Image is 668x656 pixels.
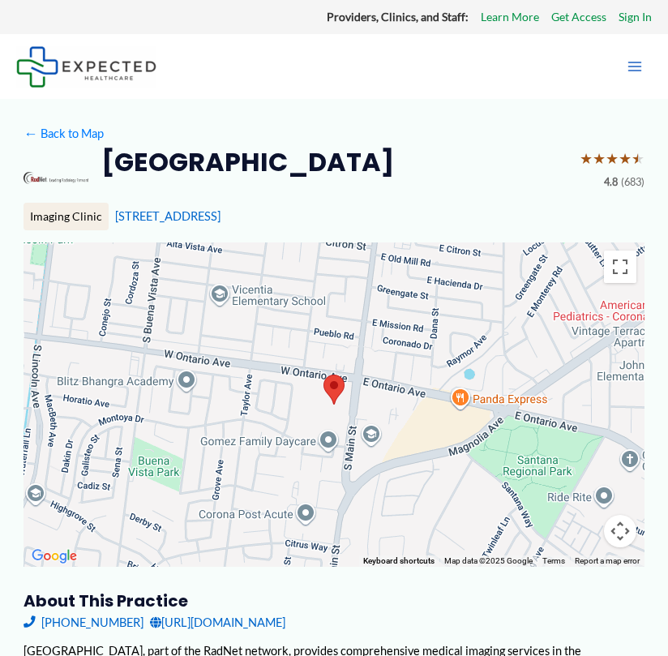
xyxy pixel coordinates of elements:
[542,556,565,565] a: Terms (opens in new tab)
[619,6,652,28] a: Sign In
[28,546,81,567] a: Open this area in Google Maps (opens a new window)
[363,555,435,567] button: Keyboard shortcuts
[24,611,143,633] a: [PHONE_NUMBER]
[593,145,606,173] span: ★
[16,46,156,88] img: Expected Healthcare Logo - side, dark font, small
[101,145,394,179] h2: [GEOGRAPHIC_DATA]
[24,122,104,144] a: ←Back to Map
[606,145,619,173] span: ★
[580,145,593,173] span: ★
[444,556,533,565] span: Map data ©2025 Google
[604,515,636,547] button: Map camera controls
[150,611,285,633] a: [URL][DOMAIN_NAME]
[28,546,81,567] img: Google
[551,6,606,28] a: Get Access
[575,556,640,565] a: Report a map error
[481,6,539,28] a: Learn More
[604,173,618,192] span: 4.8
[24,126,38,141] span: ←
[24,203,109,230] div: Imaging Clinic
[632,145,644,173] span: ★
[327,10,469,24] strong: Providers, Clinics, and Staff:
[604,251,636,283] button: Toggle fullscreen view
[621,173,644,192] span: (683)
[619,145,632,173] span: ★
[24,590,644,611] h3: About this practice
[115,209,221,223] a: [STREET_ADDRESS]
[618,49,652,84] button: Main menu toggle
